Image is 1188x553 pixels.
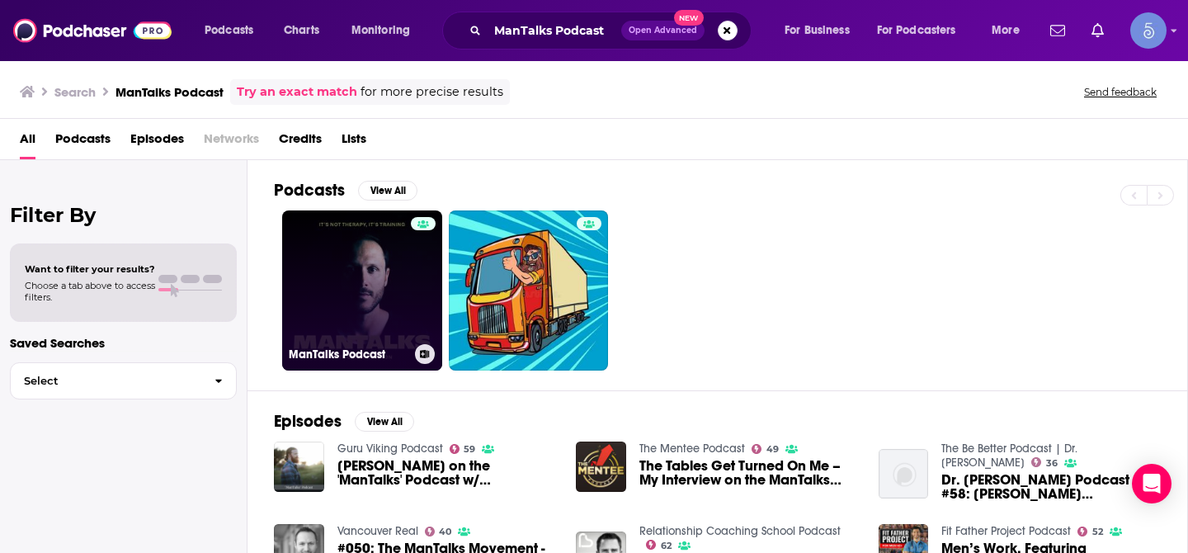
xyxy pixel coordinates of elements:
[284,19,319,42] span: Charts
[274,180,345,201] h2: Podcasts
[464,446,475,453] span: 59
[337,442,443,456] a: Guru Viking Podcast
[273,17,329,44] a: Charts
[1031,457,1058,467] a: 36
[358,181,417,201] button: View All
[55,125,111,159] a: Podcasts
[115,84,224,100] h3: ManTalks Podcast
[274,442,324,492] img: Steve James on the 'ManTalks' Podcast w/ Connor Beaton
[279,125,322,159] a: Credits
[866,17,980,44] button: open menu
[450,444,476,454] a: 59
[992,19,1020,42] span: More
[752,444,779,454] a: 49
[355,412,414,432] button: View All
[337,459,557,487] span: [PERSON_NAME] on the 'ManTalks' Podcast w/ [PERSON_NAME] [PERSON_NAME]
[54,84,96,100] h3: Search
[337,524,418,538] a: Vancouver Real
[340,17,431,44] button: open menu
[1085,17,1110,45] a: Show notifications dropdown
[13,15,172,46] img: Podchaser - Follow, Share and Rate Podcasts
[674,10,704,26] span: New
[785,19,850,42] span: For Business
[274,180,417,201] a: PodcastsView All
[274,411,342,432] h2: Episodes
[639,442,745,456] a: The Mentee Podcast
[766,446,779,453] span: 49
[425,527,452,536] a: 40
[25,263,155,275] span: Want to filter your results?
[282,210,442,371] a: ManTalks Podcast
[351,19,410,42] span: Monitoring
[11,376,201,386] span: Select
[488,17,621,44] input: Search podcasts, credits, & more...
[576,442,626,492] img: The Tables Get Turned On Me – My Interview on the ManTalks Podcast
[646,540,672,550] a: 62
[941,473,1161,501] span: Dr. [PERSON_NAME] Podcast #58: [PERSON_NAME] [PERSON_NAME] on the power of connection and buildin...
[274,411,414,432] a: EpisodesView All
[25,280,155,303] span: Choose a tab above to access filters.
[10,203,237,227] h2: Filter By
[1130,12,1167,49] span: Logged in as Spiral5-G1
[342,125,366,159] a: Lists
[237,83,357,102] a: Try an exact match
[20,125,35,159] a: All
[1092,528,1103,536] span: 52
[1079,85,1162,99] button: Send feedback
[661,542,672,550] span: 62
[193,17,275,44] button: open menu
[639,524,841,538] a: Relationship Coaching School Podcast
[205,19,253,42] span: Podcasts
[458,12,767,50] div: Search podcasts, credits, & more...
[1044,17,1072,45] a: Show notifications dropdown
[941,524,1071,538] a: Fit Father Project Podcast
[10,335,237,351] p: Saved Searches
[361,83,503,102] span: for more precise results
[204,125,259,159] span: Networks
[1046,460,1058,467] span: 36
[1130,12,1167,49] button: Show profile menu
[629,26,697,35] span: Open Advanced
[941,473,1161,501] a: Dr. Greg Wells Podcast #58: Connor Beaton on the power of connection and building ManTalks
[877,19,956,42] span: For Podcasters
[337,459,557,487] a: Steve James on the 'ManTalks' Podcast w/ Connor Beaton
[289,347,408,362] h3: ManTalks Podcast
[621,21,705,40] button: Open AdvancedNew
[10,362,237,399] button: Select
[1132,464,1171,503] div: Open Intercom Messenger
[773,17,870,44] button: open menu
[639,459,859,487] a: The Tables Get Turned On Me – My Interview on the ManTalks Podcast
[1077,527,1103,536] a: 52
[980,17,1040,44] button: open menu
[439,528,451,536] span: 40
[879,449,929,499] img: Dr. Greg Wells Podcast #58: Connor Beaton on the power of connection and building ManTalks
[1130,12,1167,49] img: User Profile
[941,442,1077,470] a: The Be Better Podcast | Dr. Greg Wells
[130,125,184,159] a: Episodes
